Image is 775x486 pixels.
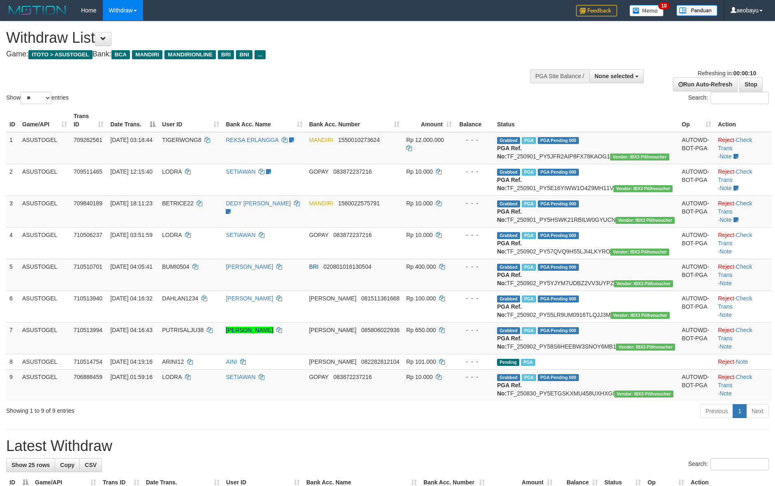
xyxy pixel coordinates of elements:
th: Balance [455,109,494,132]
b: PGA Ref. No: [497,382,522,397]
span: Show 25 rows [12,462,50,468]
a: Show 25 rows [6,458,55,472]
span: BRI [309,263,319,270]
td: AUTOWD-BOT-PGA [678,164,715,195]
th: Date Trans.: activate to sort column descending [107,109,159,132]
span: Vendor URL: https://payment5.1velocity.biz [610,249,669,256]
th: Amount: activate to sort column ascending [403,109,455,132]
a: Check Trans [718,137,752,151]
span: Vendor URL: https://payment5.1velocity.biz [615,217,675,224]
th: User ID: activate to sort column ascending [159,109,222,132]
span: Rp 12.000.000 [406,137,444,143]
span: Copy 081511361668 to clipboard [361,295,399,302]
span: PGA Pending [538,264,579,271]
td: ASUSTOGEL [19,369,70,401]
span: Copy 083872237216 to clipboard [333,232,372,238]
span: PGA Pending [538,169,579,176]
span: Rp 10.000 [406,374,433,380]
span: Rp 100.000 [406,295,436,302]
td: · · [715,369,771,401]
span: 706888459 [74,374,102,380]
div: - - - [458,373,490,381]
td: TF_250902_PY57QVQ9H55LJI4LKYRO [494,227,678,259]
span: Marked by aeoheing [522,169,536,176]
a: Note [719,153,732,160]
span: Refreshing in: [698,70,756,77]
div: - - - [458,263,490,271]
span: GOPAY [309,168,329,175]
span: Grabbed [497,200,520,207]
span: Grabbed [497,295,520,302]
b: PGA Ref. No: [497,335,522,350]
div: Showing 1 to 9 of 9 entries [6,403,317,415]
td: · · [715,164,771,195]
h1: Latest Withdraw [6,438,769,454]
span: PGA Pending [538,374,579,381]
img: Feedback.jpg [576,5,617,16]
span: DAHLAN1234 [162,295,198,302]
td: ASUSTOGEL [19,291,70,322]
div: - - - [458,326,490,334]
a: Note [719,185,732,191]
td: ASUSTOGEL [19,259,70,291]
span: MANDIRI [132,50,162,59]
select: Showentries [21,92,51,104]
span: LODRA [162,232,181,238]
td: AUTOWD-BOT-PGA [678,132,715,164]
a: Note [719,216,732,223]
a: Next [746,404,769,418]
span: 709840189 [74,200,102,207]
span: 709511465 [74,168,102,175]
th: ID [6,109,19,132]
td: ASUSTOGEL [19,164,70,195]
span: Marked by aeoros [522,232,536,239]
td: ASUSTOGEL [19,132,70,164]
span: 710514754 [74,358,102,365]
div: - - - [458,358,490,366]
span: [DATE] 04:19:16 [110,358,152,365]
a: [PERSON_NAME] [226,327,273,333]
th: Bank Acc. Number: activate to sort column ascending [306,109,403,132]
span: Copy 1560022575791 to clipboard [338,200,379,207]
span: ... [254,50,266,59]
a: Reject [718,232,734,238]
span: BRI [218,50,234,59]
span: MANDIRIONLINE [164,50,216,59]
td: ASUSTOGEL [19,195,70,227]
td: TF_250901_PY5HSWK21RBILW0GYUCN [494,195,678,227]
button: None selected [589,69,644,83]
span: Grabbed [497,169,520,176]
a: Check Trans [718,295,752,310]
a: Note [719,390,732,397]
td: AUTOWD-BOT-PGA [678,369,715,401]
span: Copy 083872237216 to clipboard [333,168,372,175]
span: BETRICE22 [162,200,193,207]
span: 10 [658,2,669,9]
div: - - - [458,136,490,144]
img: MOTION_logo.png [6,4,69,16]
img: Button%20Memo.svg [629,5,664,16]
a: Reject [718,168,734,175]
span: Marked by aeoros [522,327,536,334]
b: PGA Ref. No: [497,208,522,223]
a: Check Trans [718,168,752,183]
a: Stop [739,77,763,91]
span: PGA Pending [538,200,579,207]
td: · · [715,322,771,354]
td: AUTOWD-BOT-PGA [678,322,715,354]
b: PGA Ref. No: [497,272,522,286]
span: [PERSON_NAME] [309,327,356,333]
span: PGA Pending [538,327,579,334]
td: · · [715,195,771,227]
td: TF_250901_PY5E16YIWW1O4Z9MH11V [494,164,678,195]
span: GOPAY [309,374,329,380]
span: BNI [236,50,252,59]
a: Copy [55,458,80,472]
span: [PERSON_NAME] [309,358,356,365]
span: [DATE] 12:15:40 [110,168,152,175]
th: Trans ID: activate to sort column ascending [70,109,107,132]
span: Copy 020801016130504 to clipboard [324,263,372,270]
td: 7 [6,322,19,354]
a: 1 [733,404,747,418]
td: · · [715,132,771,164]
